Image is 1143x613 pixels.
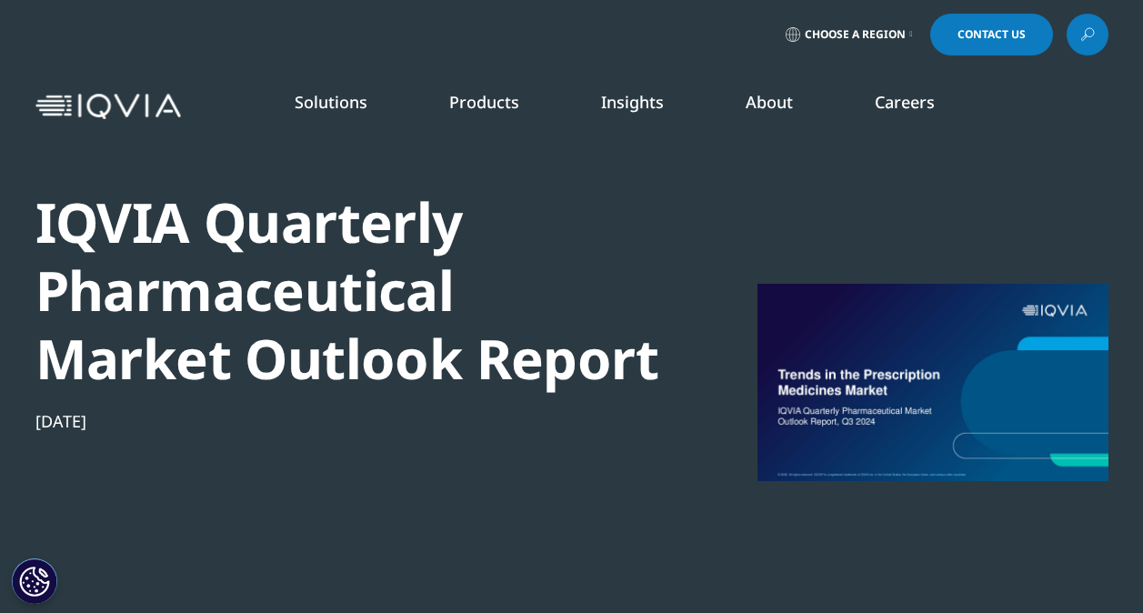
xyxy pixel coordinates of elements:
a: Contact Us [930,14,1053,55]
a: Products [449,91,519,113]
div: [DATE] [35,410,659,432]
a: About [746,91,793,113]
span: Choose a Region [805,27,906,42]
nav: Primary [188,64,1108,149]
a: Careers [875,91,935,113]
a: Insights [601,91,664,113]
button: Cookie Settings [12,558,57,604]
div: IQVIA Quarterly Pharmaceutical Market Outlook Report [35,188,659,393]
img: IQVIA Healthcare Information Technology and Pharma Clinical Research Company [35,94,181,120]
span: Contact Us [958,29,1026,40]
a: Solutions [295,91,367,113]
